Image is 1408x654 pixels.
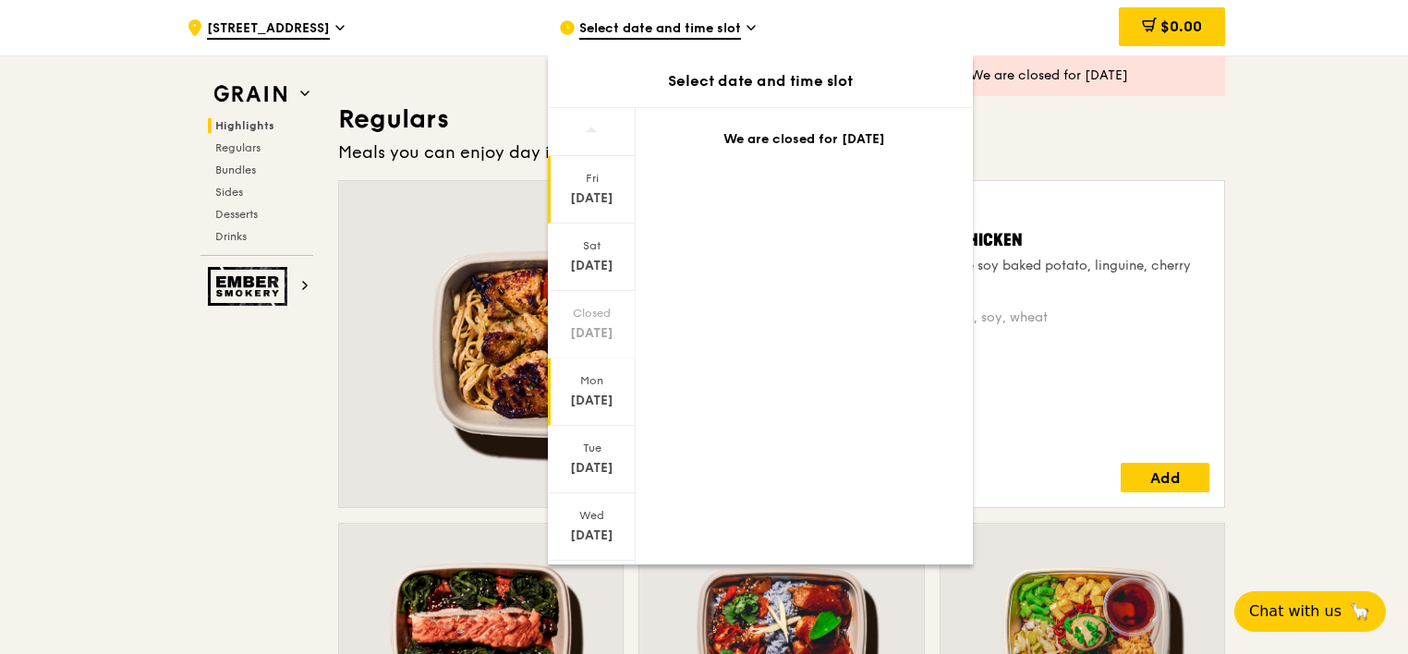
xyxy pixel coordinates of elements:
span: 🦙 [1349,600,1371,623]
div: Wed [551,508,633,523]
span: Drinks [215,230,247,243]
div: Add [1121,463,1209,492]
span: Desserts [215,208,258,221]
span: Chat with us [1249,600,1341,623]
div: [DATE] [551,459,633,478]
div: Tue [551,441,633,455]
div: Meals you can enjoy day in day out. [338,139,1225,165]
div: Select date and time slot [548,70,973,92]
img: Ember Smokery web logo [208,267,293,306]
button: Chat with us🦙 [1234,591,1386,632]
div: high protein, contains allium, soy, wheat [796,309,1209,327]
span: Select date and time slot [579,19,741,40]
div: [DATE] [551,257,633,275]
div: house-blend mustard, maple soy baked potato, linguine, cherry tomato [796,257,1209,294]
img: Grain web logo [208,78,293,111]
div: [DATE] [551,392,633,410]
span: $0.00 [1160,18,1202,35]
div: Fri [551,171,633,186]
div: Honey Duo Mustard Chicken [796,227,1209,253]
div: Mon [551,373,633,388]
div: Sat [551,238,633,253]
span: Regulars [215,141,261,154]
div: [DATE] [551,324,633,343]
div: We are closed for [DATE] [658,130,951,149]
span: Highlights [215,119,274,132]
span: [STREET_ADDRESS] [207,19,330,40]
div: We are closed for [DATE] [970,67,1210,85]
h3: Regulars [338,103,1225,136]
div: [DATE] [551,189,633,208]
span: Bundles [215,163,256,176]
div: Closed [551,306,633,321]
div: [DATE] [551,527,633,545]
span: Sides [215,186,243,199]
